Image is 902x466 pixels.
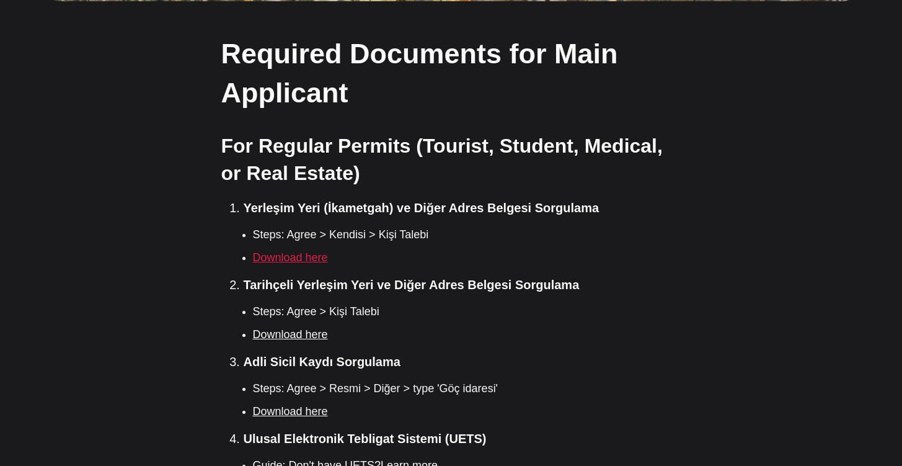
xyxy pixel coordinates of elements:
[221,34,680,112] h2: Required Documents for Main Applicant
[244,201,599,215] strong: Yerleşim Yeri (İkametgah) ve Diğer Adres Belgesi Sorgulama
[221,132,680,188] h3: For Regular Permits (Tourist, Student, Medical, or Real Estate)
[253,328,328,341] a: Download here
[253,405,328,418] a: Download here
[244,432,487,446] strong: Ulusal Elektronik Tebligat Sistemi (UETS)
[253,380,681,397] li: Steps: Agree > Resmi > Diğer > type 'Göç idaresi'
[244,278,580,292] strong: Tarihçeli Yerleşim Yeri ve Diğer Adres Belgesi Sorgulama
[253,251,328,264] a: Download here
[244,355,400,369] strong: Adli Sicil Kaydı Sorgulama
[253,303,681,320] li: Steps: Agree > Kişi Talebi
[253,226,681,243] li: Steps: Agree > Kendisi > Kişi Talebi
